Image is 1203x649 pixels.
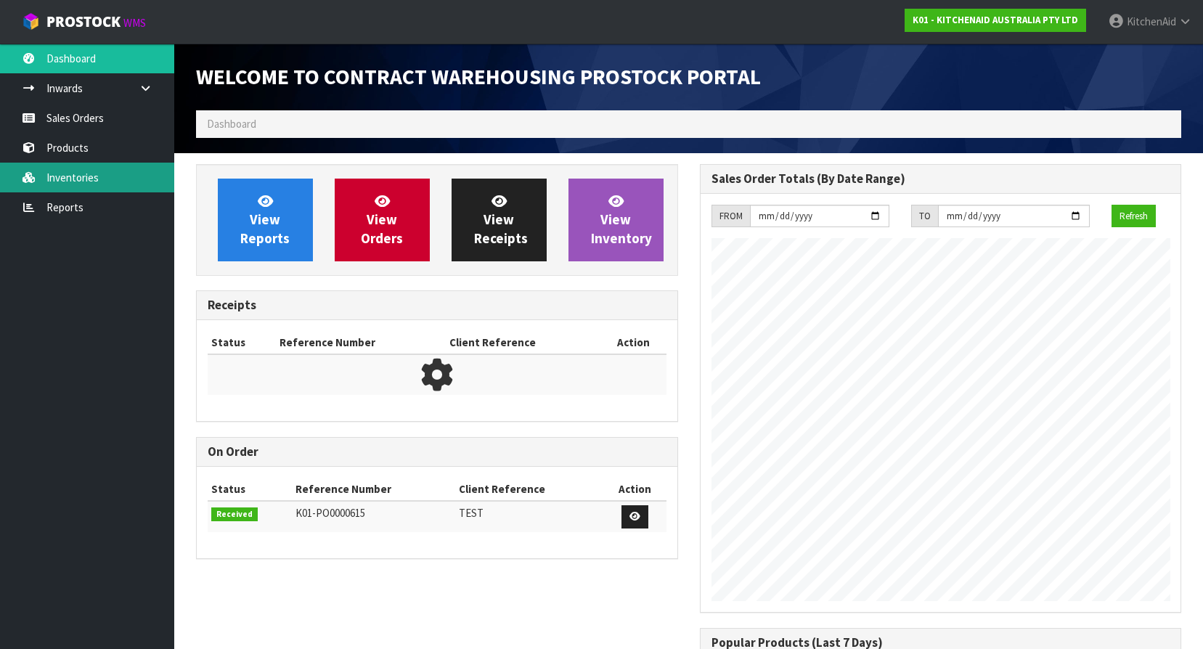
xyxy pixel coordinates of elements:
a: ViewInventory [568,179,664,261]
small: WMS [123,16,146,30]
a: ViewReceipts [452,179,547,261]
h3: Receipts [208,298,666,312]
a: ViewOrders [335,179,430,261]
strong: K01 - KITCHENAID AUSTRALIA PTY LTD [913,14,1078,26]
th: Action [600,331,666,354]
th: Status [208,331,276,354]
span: KitchenAid [1127,15,1176,28]
span: Dashboard [207,117,256,131]
td: K01-PO0000615 [292,501,454,532]
th: Reference Number [276,331,446,354]
span: View Inventory [591,192,652,247]
h3: Sales Order Totals (By Date Range) [711,172,1170,186]
div: TO [911,205,938,228]
img: cube-alt.png [22,12,40,30]
div: FROM [711,205,750,228]
th: Action [603,478,666,501]
span: Welcome to Contract Warehousing ProStock Portal [196,63,761,90]
span: View Receipts [474,192,528,247]
th: Status [208,478,292,501]
th: Client Reference [455,478,603,501]
button: Refresh [1112,205,1156,228]
span: Received [211,507,258,522]
th: Client Reference [446,331,600,354]
td: TEST [455,501,603,532]
th: Reference Number [292,478,454,501]
h3: On Order [208,445,666,459]
span: View Reports [240,192,290,247]
span: View Orders [361,192,403,247]
span: ProStock [46,12,121,31]
a: ViewReports [218,179,313,261]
